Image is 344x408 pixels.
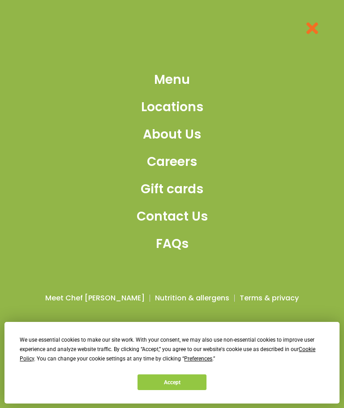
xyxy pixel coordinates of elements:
div: We use essential cookies to make our site work. With your consent, we may also use non-essential ... [20,335,324,364]
a: Meet Chef [PERSON_NAME] [45,293,145,304]
button: Accept [138,374,206,390]
a: About Us [137,125,208,144]
span: Preferences [184,356,212,362]
span: FAQs [156,234,189,253]
span: Locations [141,98,203,117]
div: Cookie Consent Prompt [4,322,340,404]
span: Menu [154,70,190,89]
a: Careers [137,152,208,171]
a: Contact Us [137,207,208,226]
a: Nutrition & allergens [155,293,229,304]
a: FAQs [137,234,208,253]
a: Gift cards [137,180,208,199]
span: Careers [147,152,197,171]
a: Terms & privacy [240,293,299,304]
span: About Us [143,125,201,144]
a: Menu [137,70,208,89]
span: Gift cards [141,180,203,199]
a: Locations [137,98,208,117]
